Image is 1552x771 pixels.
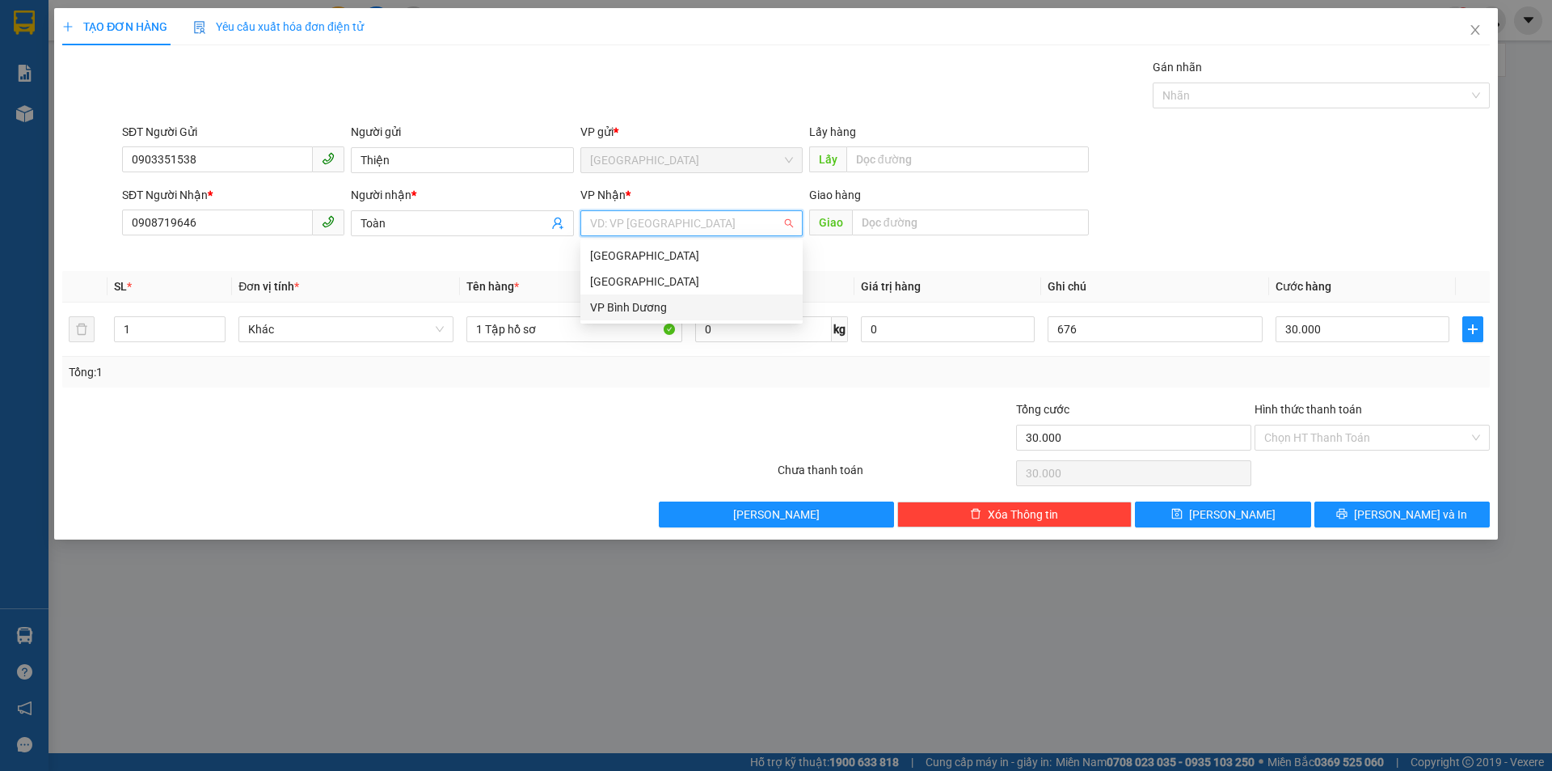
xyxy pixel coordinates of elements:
span: SL [114,280,127,293]
span: Cước hàng [1276,280,1331,293]
span: Giao hàng [809,189,861,201]
div: Tổng: 1 [69,363,599,381]
span: Yêu cầu xuất hóa đơn điện tử [193,20,364,33]
div: Đà Lạt [580,243,803,269]
button: save[PERSON_NAME] [1135,502,1310,527]
div: VP Bình Dương [580,294,803,320]
div: SĐT Người Gửi [122,123,344,141]
button: plus [1462,316,1483,342]
span: user-add [551,217,564,230]
input: 0 [861,316,1035,342]
span: plus [62,21,74,32]
span: save [1171,508,1183,521]
div: Chưa thanh toán [776,461,1014,489]
input: Ghi Chú [1048,316,1263,342]
span: Khác [248,317,444,341]
span: Lấy [809,146,846,172]
button: Close [1453,8,1498,53]
input: VD: Bàn, Ghế [466,316,681,342]
input: Dọc đường [852,210,1089,235]
div: Văn phòng không hợp lệ [580,238,803,256]
div: VP Bình Dương [590,299,793,316]
input: Dọc đường [846,146,1089,172]
button: [PERSON_NAME] [659,502,894,527]
th: Ghi chú [1041,271,1269,303]
span: Giao [809,210,852,235]
div: Nha Trang [580,269,803,294]
div: SĐT Người Nhận [122,186,344,204]
button: deleteXóa Thông tin [897,502,1132,527]
span: plus [1463,323,1482,336]
span: Xóa Thông tin [988,506,1058,523]
span: Tên hàng [466,280,519,293]
div: Người gửi [351,123,573,141]
span: Đà Lạt [590,148,793,172]
span: Tổng cước [1016,403,1069,416]
span: delete [970,508,981,521]
span: Lấy hàng [809,125,856,138]
span: TẠO ĐƠN HÀNG [62,20,167,33]
span: [PERSON_NAME] [733,506,820,523]
span: Giá trị hàng [861,280,921,293]
button: delete [69,316,95,342]
span: printer [1336,508,1347,521]
div: [GEOGRAPHIC_DATA] [590,273,793,290]
span: close [1469,23,1482,36]
div: [GEOGRAPHIC_DATA] [590,247,793,265]
span: Đơn vị tính [238,280,299,293]
span: [PERSON_NAME] [1189,506,1276,523]
span: [PERSON_NAME] và In [1354,506,1467,523]
label: Hình thức thanh toán [1255,403,1362,416]
span: phone [322,152,335,165]
label: Gán nhãn [1153,61,1202,74]
span: kg [832,316,848,342]
img: icon [193,21,206,34]
span: phone [322,215,335,228]
span: VP Nhận [580,189,626,201]
div: VP gửi [580,123,803,141]
button: printer[PERSON_NAME] và In [1314,502,1490,527]
div: Người nhận [351,186,573,204]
